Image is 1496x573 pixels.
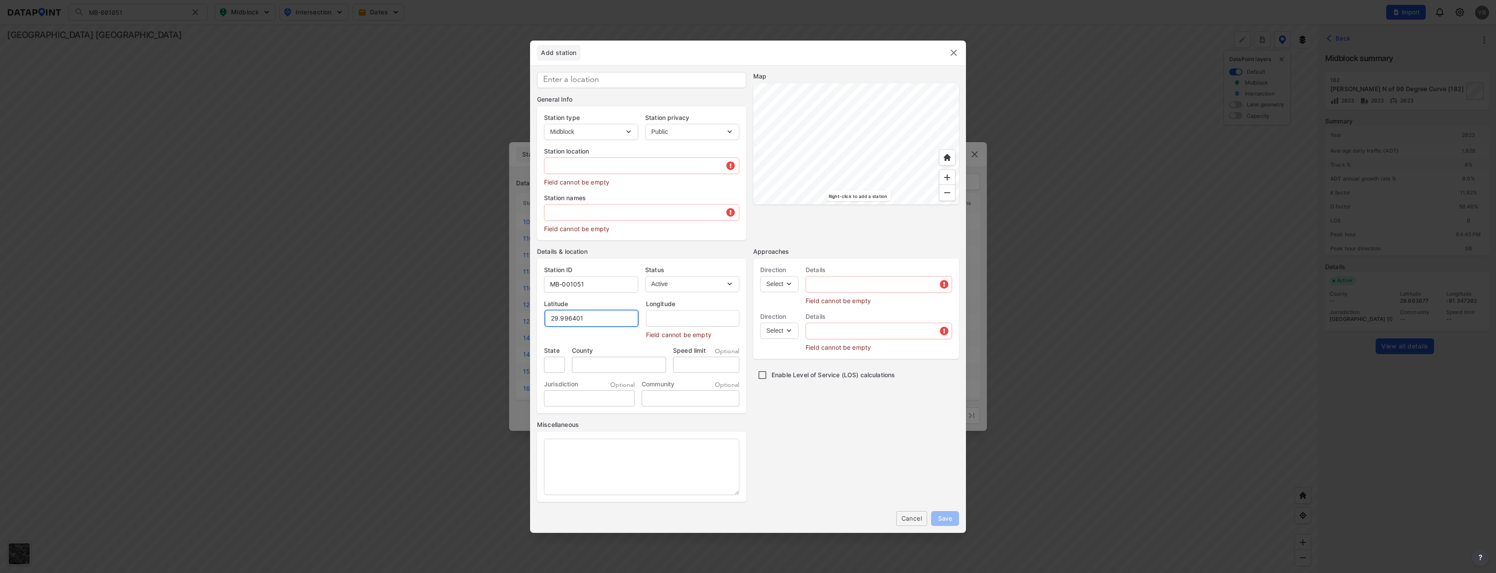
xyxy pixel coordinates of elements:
label: Station privacy [645,113,739,122]
span: Optional [715,347,739,356]
label: Station ID [544,266,638,274]
label: Jurisdiction [544,380,578,389]
p: Field cannot be empty [544,221,739,233]
label: Direction [760,312,799,321]
span: Add station [537,48,581,57]
label: Speed limit [673,346,706,355]
span: ? [1477,552,1484,563]
label: Station type [544,113,638,122]
span: Cancel [903,514,920,523]
label: Miscellaneous [537,420,746,429]
p: Field cannot be empty [806,293,952,305]
button: more [1472,549,1489,566]
label: County [572,346,666,355]
p: Field cannot be empty [646,327,739,339]
div: full width tabs example [537,45,581,61]
label: Station location [544,147,739,156]
img: close.efbf2170.svg [949,48,959,58]
label: Details [806,312,952,321]
label: Station names [544,194,739,202]
label: Details [806,266,952,274]
p: Field cannot be empty [544,174,739,187]
label: Community [642,380,674,389]
label: Direction [760,266,799,274]
label: Status [645,266,739,274]
label: Longitude [646,300,739,308]
label: State [544,346,565,355]
button: Cancel [896,511,927,526]
div: General Info [537,95,746,104]
label: Latitude [544,300,639,308]
div: Approaches [753,247,959,256]
div: Details & location [537,247,746,256]
p: Field cannot be empty [806,339,952,352]
span: Optional [610,381,635,389]
span: Optional [715,381,739,389]
div: Enable Level of Service (LOS) calculations [753,366,962,384]
div: Map [753,72,959,81]
input: Enter a location [537,72,746,88]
